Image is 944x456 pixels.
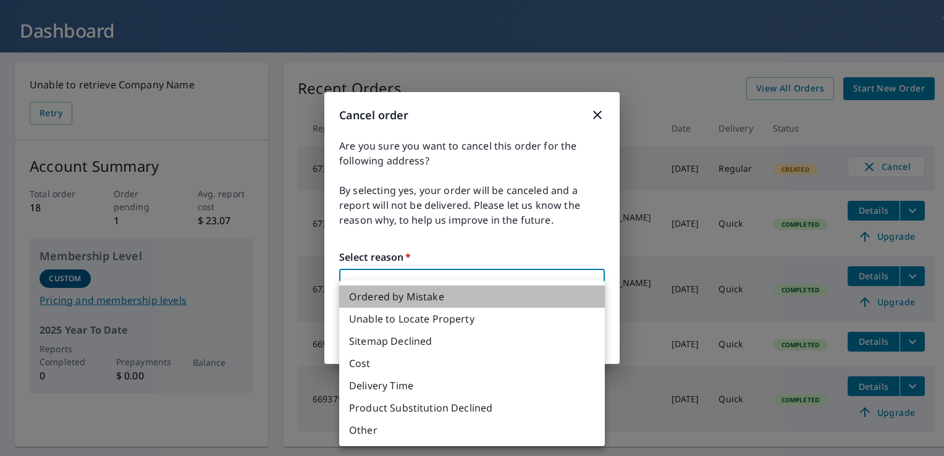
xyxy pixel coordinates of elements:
[339,330,605,352] li: Sitemap Declined
[339,352,605,374] li: Cost
[339,308,605,330] li: Unable to Locate Property
[339,419,605,441] li: Other
[339,397,605,419] li: Product Substitution Declined
[339,374,605,397] li: Delivery Time
[339,285,605,308] li: Ordered by Mistake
